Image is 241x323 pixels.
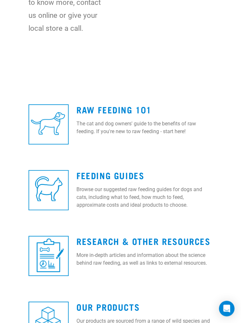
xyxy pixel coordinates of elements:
img: re-icons-dog3-sq-blue.png [29,105,69,145]
a: Research & Other Resources [76,239,211,244]
p: The cat and dog owners' guide to the benefits of raw feeding. If you're new to raw feeding - star... [76,120,212,136]
img: re-icons-healthcheck1-sq-blue.png [29,236,69,276]
a: Our Products [76,305,140,309]
a: Feeding Guides [76,173,144,178]
a: Raw Feeding 101 [76,107,152,112]
p: Browse our suggested raw feeding guides for dogs and cats, including what to feed, how much to fe... [76,186,212,209]
img: re-icons-cat2-sq-blue.png [29,170,69,211]
p: More in-depth articles and information about the science behind raw feeding, as well as links to ... [76,252,212,267]
div: Open Intercom Messenger [219,301,235,317]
